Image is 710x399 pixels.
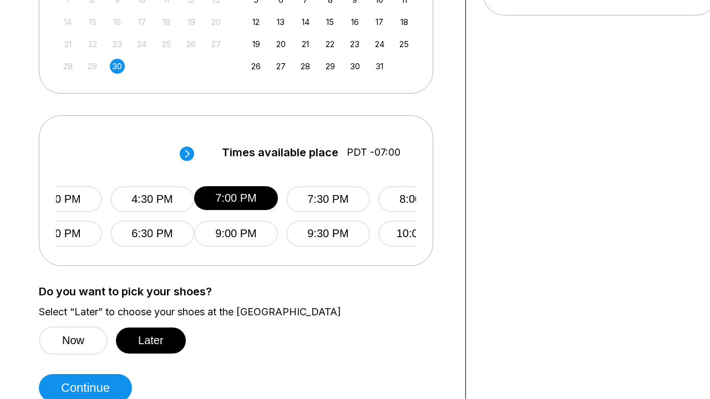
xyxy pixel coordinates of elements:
[116,328,186,354] button: Later
[110,37,125,52] div: Not available Tuesday, September 23rd, 2025
[18,186,102,212] button: 4:00 PM
[372,37,387,52] div: Choose Friday, October 24th, 2025
[222,146,338,158] span: Times available place
[110,59,125,74] div: Choose Tuesday, September 30th, 2025
[194,221,278,247] button: 9:00 PM
[323,37,338,52] div: Choose Wednesday, October 22nd, 2025
[159,14,174,29] div: Not available Thursday, September 18th, 2025
[184,14,199,29] div: Not available Friday, September 19th, 2025
[286,221,370,247] button: 9:30 PM
[378,186,462,212] button: 8:00 PM
[397,37,412,52] div: Choose Saturday, October 25th, 2025
[273,59,288,74] div: Choose Monday, October 27th, 2025
[39,326,108,355] button: Now
[347,14,362,29] div: Choose Thursday, October 16th, 2025
[378,221,462,247] button: 10:00 PM
[273,37,288,52] div: Choose Monday, October 20th, 2025
[273,14,288,29] div: Choose Monday, October 13th, 2025
[85,59,100,74] div: Not available Monday, September 29th, 2025
[298,14,313,29] div: Choose Tuesday, October 14th, 2025
[372,14,387,29] div: Choose Friday, October 17th, 2025
[60,14,75,29] div: Not available Sunday, September 14th, 2025
[39,306,449,318] label: Select “Later” to choose your shoes at the [GEOGRAPHIC_DATA]
[184,37,199,52] div: Not available Friday, September 26th, 2025
[397,14,412,29] div: Choose Saturday, October 18th, 2025
[248,14,263,29] div: Choose Sunday, October 12th, 2025
[110,221,194,247] button: 6:30 PM
[159,37,174,52] div: Not available Thursday, September 25th, 2025
[60,59,75,74] div: Not available Sunday, September 28th, 2025
[18,221,102,247] button: 6:00 PM
[248,59,263,74] div: Choose Sunday, October 26th, 2025
[298,59,313,74] div: Choose Tuesday, October 28th, 2025
[347,37,362,52] div: Choose Thursday, October 23rd, 2025
[323,59,338,74] div: Choose Wednesday, October 29th, 2025
[110,186,194,212] button: 4:30 PM
[209,37,224,52] div: Not available Saturday, September 27th, 2025
[347,146,400,158] span: PDT -07:00
[194,186,278,210] button: 7:00 PM
[372,59,387,74] div: Choose Friday, October 31st, 2025
[286,186,370,212] button: 7:30 PM
[347,59,362,74] div: Choose Thursday, October 30th, 2025
[39,285,449,298] label: Do you want to pick your shoes?
[85,37,100,52] div: Not available Monday, September 22nd, 2025
[85,14,100,29] div: Not available Monday, September 15th, 2025
[248,37,263,52] div: Choose Sunday, October 19th, 2025
[60,37,75,52] div: Not available Sunday, September 21st, 2025
[110,14,125,29] div: Not available Tuesday, September 16th, 2025
[323,14,338,29] div: Choose Wednesday, October 15th, 2025
[298,37,313,52] div: Choose Tuesday, October 21st, 2025
[209,14,224,29] div: Not available Saturday, September 20th, 2025
[134,37,149,52] div: Not available Wednesday, September 24th, 2025
[134,14,149,29] div: Not available Wednesday, September 17th, 2025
